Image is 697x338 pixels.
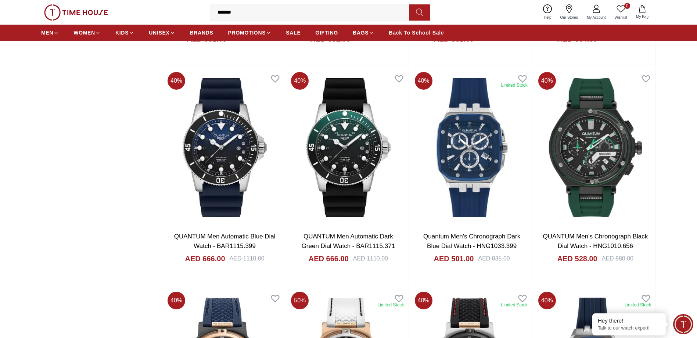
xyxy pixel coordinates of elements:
span: 40 % [538,292,556,309]
div: Limited Stock [625,302,651,308]
span: PROMOTIONS [228,29,266,36]
a: UNISEX [149,26,175,39]
span: 50 % [291,292,309,309]
button: My Bag [632,4,653,21]
a: 0Wishlist [610,3,632,22]
a: BAGS [353,26,374,39]
a: MEN [41,26,59,39]
img: ... [44,4,108,21]
span: 40 % [168,292,185,309]
a: Our Stores [556,3,582,22]
span: WOMEN [73,29,95,36]
img: Quantum Men's Chronograph Dark Blue Dial Watch - HNG1033.399 [412,69,532,226]
span: My Bag [633,14,651,19]
div: Chat Widget [673,314,693,334]
span: Back To School Sale [389,29,444,36]
div: AED 880.00 [602,254,633,263]
a: KIDS [115,26,134,39]
span: Our Stores [557,15,581,20]
span: 40 % [415,292,432,309]
div: Limited Stock [501,82,528,88]
div: AED 835.00 [478,254,510,263]
span: 40 % [415,72,432,90]
a: BRANDS [190,26,213,39]
a: SALE [286,26,301,39]
a: QUANTUM Men Automatic Dark Green Dial Watch - BAR1115.371 [302,233,395,249]
span: 0 [624,3,630,9]
a: QUANTUM Men's Chronograph Black Dial Watch - HNG1010.656 [543,233,648,249]
img: QUANTUM Men's Chronograph Black Dial Watch - HNG1010.656 [535,69,655,226]
div: AED 1110.00 [353,254,388,263]
img: QUANTUM Men Automatic Blue Dial Watch - BAR1115.399 [165,69,285,226]
a: Help [539,3,556,22]
h4: AED 501.00 [434,253,474,264]
span: Wishlist [612,15,630,20]
a: GIFTING [315,26,338,39]
p: Talk to our watch expert! [598,325,660,331]
div: Limited Stock [377,302,404,308]
span: GIFTING [315,29,338,36]
h4: AED 528.00 [557,253,597,264]
a: Quantum Men's Chronograph Dark Blue Dial Watch - HNG1033.399 [423,233,520,249]
div: Hey there! [598,317,660,324]
span: SALE [286,29,301,36]
span: 40 % [168,72,185,90]
div: AED 1110.00 [230,254,265,263]
img: QUANTUM Men Automatic Dark Green Dial Watch - BAR1115.371 [288,69,408,226]
span: 40 % [538,72,556,90]
span: My Account [584,15,609,20]
div: Limited Stock [501,302,528,308]
a: QUANTUM Men Automatic Blue Dial Watch - BAR1115.399 [174,233,276,249]
span: MEN [41,29,53,36]
span: UNISEX [149,29,169,36]
a: PROMOTIONS [228,26,272,39]
a: Back To School Sale [389,26,444,39]
h4: AED 666.00 [185,253,225,264]
span: KIDS [115,29,129,36]
span: BRANDS [190,29,213,36]
h4: AED 666.00 [309,253,349,264]
span: Help [541,15,554,20]
span: BAGS [353,29,369,36]
a: WOMEN [73,26,101,39]
span: 40 % [291,72,309,90]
